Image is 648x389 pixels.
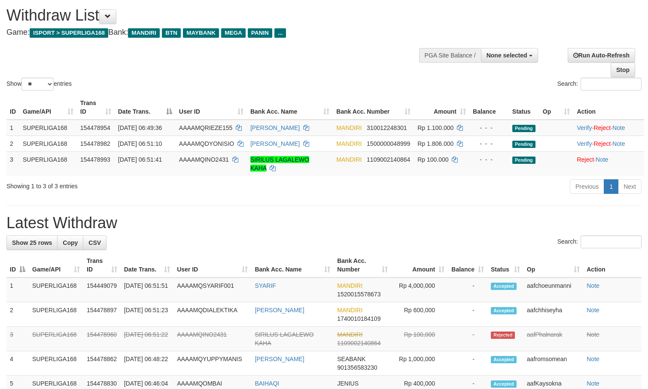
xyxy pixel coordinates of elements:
[367,140,410,147] span: Copy 1500000048999 to clipboard
[581,235,642,248] input: Search:
[6,253,29,277] th: ID: activate to sort column descending
[568,48,635,63] a: Run Auto-Refresh
[29,277,83,302] td: SUPERLIGA168
[250,140,300,147] a: [PERSON_NAME]
[611,63,635,77] a: Stop
[173,253,251,277] th: User ID: activate to sort column ascending
[469,95,509,120] th: Balance
[573,136,644,151] td: · ·
[336,140,362,147] span: MANDIRI
[587,282,599,289] a: Note
[448,277,487,302] td: -
[557,78,642,90] label: Search:
[487,52,527,59] span: None selected
[251,253,334,277] th: Bank Acc. Name: activate to sort column ascending
[30,28,108,38] span: ISPORT > SUPERLIGA168
[448,351,487,376] td: -
[336,124,362,131] span: MANDIRI
[512,125,535,132] span: Pending
[255,331,313,347] a: SIRILUS LAGALEWO KAHA
[6,351,29,376] td: 4
[6,151,19,176] td: 3
[523,327,583,351] td: aafPhalnarak
[6,120,19,136] td: 1
[491,283,517,290] span: Accepted
[83,302,121,327] td: 154478897
[417,124,453,131] span: Rp 1.100.000
[334,253,391,277] th: Bank Acc. Number: activate to sort column ascending
[19,120,77,136] td: SUPERLIGA168
[391,253,448,277] th: Amount: activate to sort column ascending
[29,351,83,376] td: SUPERLIGA168
[419,48,481,63] div: PGA Site Balance /
[612,124,625,131] a: Note
[29,253,83,277] th: Game/API: activate to sort column ascending
[19,136,77,151] td: SUPERLIGA168
[587,331,599,338] a: Note
[179,156,229,163] span: AAAAMQINO2431
[255,282,276,289] a: SYARIF
[19,95,77,120] th: Game/API: activate to sort column ascending
[274,28,286,38] span: ...
[391,277,448,302] td: Rp 4,000,000
[83,351,121,376] td: 154478862
[573,151,644,176] td: ·
[417,140,453,147] span: Rp 1.806.000
[118,124,162,131] span: [DATE] 06:49:36
[29,302,83,327] td: SUPERLIGA168
[6,235,58,250] a: Show 25 rows
[63,239,78,246] span: Copy
[83,277,121,302] td: 154449079
[604,179,618,194] a: 1
[19,151,77,176] td: SUPERLIGA168
[523,351,583,376] td: aafromsomean
[583,253,642,277] th: Action
[6,302,29,327] td: 2
[391,327,448,351] td: Rp 100,000
[118,140,162,147] span: [DATE] 06:51:10
[448,302,487,327] td: -
[487,253,523,277] th: Status: activate to sort column ascending
[6,277,29,302] td: 1
[570,179,604,194] a: Previous
[337,364,377,371] span: Copy 901356583230 to clipboard
[337,307,362,314] span: MANDIRI
[250,156,309,172] a: SIRILUS LAGALEWO KAHA
[512,141,535,148] span: Pending
[121,327,173,351] td: [DATE] 06:51:22
[12,239,52,246] span: Show 25 rows
[512,157,535,164] span: Pending
[83,253,121,277] th: Trans ID: activate to sort column ascending
[539,95,574,120] th: Op: activate to sort column ascending
[391,351,448,376] td: Rp 1,000,000
[173,277,251,302] td: AAAAMQSYARIF001
[491,380,517,388] span: Accepted
[6,7,423,24] h1: Withdraw List
[473,139,505,148] div: - - -
[367,156,410,163] span: Copy 1109002140864 to clipboard
[21,78,54,90] select: Showentries
[248,28,272,38] span: PANIN
[83,235,106,250] a: CSV
[6,28,423,37] h4: Game: Bank:
[523,277,583,302] td: aafchoeunmanni
[337,380,359,387] span: JENIUS
[618,179,642,194] a: Next
[391,302,448,327] td: Rp 600,000
[573,120,644,136] td: · ·
[337,340,380,347] span: Copy 1109002140864 to clipboard
[83,327,121,351] td: 154478960
[573,95,644,120] th: Action
[448,327,487,351] td: -
[414,95,469,120] th: Amount: activate to sort column ascending
[80,140,110,147] span: 154478982
[333,95,414,120] th: Bank Acc. Number: activate to sort column ascending
[557,235,642,248] label: Search:
[118,156,162,163] span: [DATE] 06:51:41
[221,28,246,38] span: MEGA
[173,351,251,376] td: AAAAMQYUPPYMANIS
[77,95,115,120] th: Trans ID: activate to sort column ascending
[473,124,505,132] div: - - -
[612,140,625,147] a: Note
[29,327,83,351] td: SUPERLIGA168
